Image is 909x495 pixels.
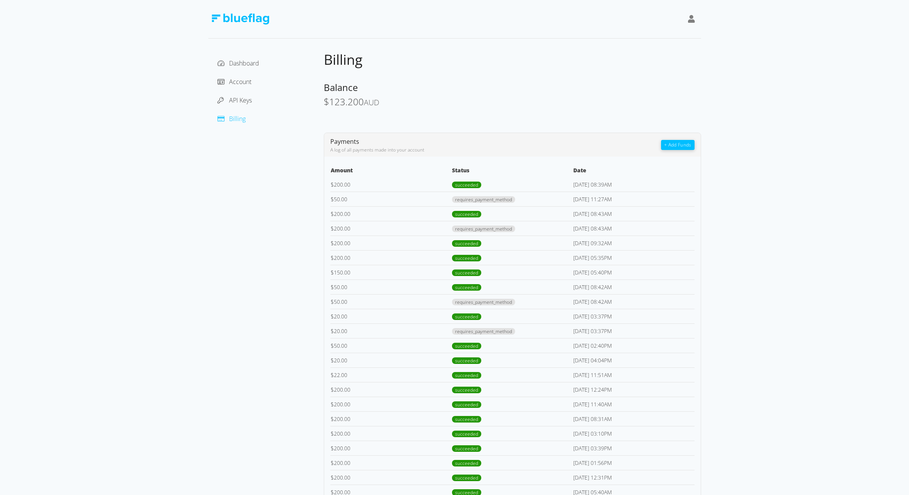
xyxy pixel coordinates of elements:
td: 200.00 [330,221,452,236]
span: requires_payment_method [452,196,515,203]
span: succeeded [452,372,481,379]
td: [DATE] 08:42AM [573,279,694,294]
span: $ [331,195,334,203]
span: AUD [364,97,379,108]
td: 200.00 [330,411,452,426]
td: 20.00 [330,323,452,338]
th: Status [452,166,573,177]
span: $ [331,401,334,408]
img: Blue Flag Logo [211,13,269,25]
span: $ [331,298,334,305]
span: $ [331,459,334,466]
span: succeeded [452,416,481,423]
span: $ [331,225,334,232]
span: succeeded [452,387,481,393]
span: succeeded [452,475,481,481]
td: [DATE] 11:40AM [573,397,694,411]
span: succeeded [452,445,481,452]
span: requires_payment_method [452,226,515,232]
span: Account [229,77,251,86]
span: $ [331,254,334,261]
span: $ [331,415,334,423]
span: succeeded [452,211,481,217]
span: $ [331,327,334,335]
td: [DATE] 08:42AM [573,294,694,309]
span: succeeded [452,284,481,291]
td: 200.00 [330,206,452,221]
td: [DATE] 08:43AM [573,206,694,221]
td: [DATE] 03:10PM [573,426,694,441]
span: succeeded [452,313,481,320]
td: [DATE] 09:32AM [573,236,694,250]
td: [DATE] 08:43AM [573,221,694,236]
td: 150.00 [330,265,452,279]
span: Balance [324,81,358,94]
td: [DATE] 03:39PM [573,441,694,455]
td: 50.00 [330,338,452,353]
span: Billing [229,114,246,123]
span: $ [331,210,334,217]
span: 123.200 [329,95,364,108]
span: succeeded [452,255,481,261]
span: $ [331,239,334,247]
span: succeeded [452,240,481,247]
td: 200.00 [330,250,452,265]
span: $ [331,342,334,349]
a: Account [218,77,251,86]
td: 50.00 [330,294,452,309]
td: [DATE] 04:04PM [573,353,694,367]
td: [DATE] 01:56PM [573,455,694,470]
span: Dashboard [229,59,259,67]
td: [DATE] 12:24PM [573,382,694,397]
span: $ [331,444,334,452]
span: Billing [324,50,363,69]
span: requires_payment_method [452,299,515,305]
td: 50.00 [330,279,452,294]
td: 200.00 [330,382,452,397]
td: 200.00 [330,426,452,441]
span: succeeded [452,460,481,466]
span: $ [331,313,334,320]
span: succeeded [452,343,481,349]
a: Billing [218,114,246,123]
td: 20.00 [330,309,452,323]
td: 200.00 [330,455,452,470]
td: [DATE] 08:39AM [573,177,694,192]
td: [DATE] 05:35PM [573,250,694,265]
td: [DATE] 12:31PM [573,470,694,485]
td: [DATE] 11:51AM [573,367,694,382]
td: [DATE] 05:40PM [573,265,694,279]
td: 200.00 [330,441,452,455]
a: API Keys [218,96,252,104]
button: + Add Funds [661,140,694,150]
td: 20.00 [330,353,452,367]
th: Amount [330,166,452,177]
td: [DATE] 03:37PM [573,309,694,323]
td: 200.00 [330,236,452,250]
span: requires_payment_method [452,328,515,335]
td: [DATE] 03:37PM [573,323,694,338]
span: $ [331,357,334,364]
span: $ [331,269,334,276]
span: succeeded [452,431,481,437]
td: [DATE] 08:31AM [573,411,694,426]
span: Payments [330,137,359,146]
td: 200.00 [330,397,452,411]
span: $ [331,430,334,437]
span: succeeded [452,357,481,364]
td: 200.00 [330,177,452,192]
td: [DATE] 02:40PM [573,338,694,353]
span: API Keys [229,96,252,104]
td: 22.00 [330,367,452,382]
td: 200.00 [330,470,452,485]
span: succeeded [452,269,481,276]
div: A log of all payments made into your account [330,146,661,153]
span: $ [331,386,334,393]
td: [DATE] 11:27AM [573,192,694,206]
span: $ [331,474,334,481]
span: succeeded [452,401,481,408]
span: $ [324,95,329,108]
span: $ [331,371,334,379]
th: Date [573,166,694,177]
span: succeeded [452,182,481,188]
